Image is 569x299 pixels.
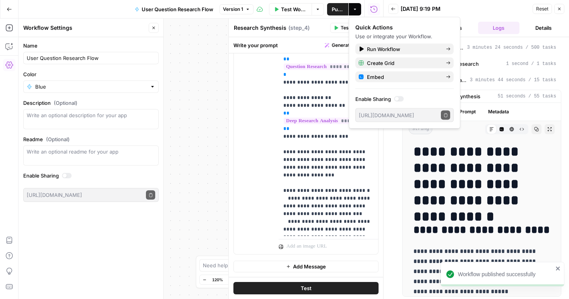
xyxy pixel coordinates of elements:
[332,5,344,13] span: Publish
[403,41,561,54] button: 3 minutes 24 seconds / 500 tasks
[35,83,147,91] input: Blue
[403,58,561,70] button: 1 second / 1 tasks
[367,73,440,81] span: Embed
[23,24,146,32] div: Workflow Settings
[367,45,440,53] span: Run Workflow
[403,90,561,103] button: 51 seconds / 55 tasks
[506,60,556,67] span: 1 second / 1 tasks
[23,135,159,143] label: Readme
[223,6,243,13] span: Version 1
[54,99,77,107] span: (Optional)
[212,277,223,283] span: 120%
[498,93,556,100] span: 51 seconds / 55 tasks
[281,5,307,13] span: Test Workflow
[478,22,520,34] button: Logs
[288,24,310,32] span: ( step_4 )
[458,270,553,278] div: Workflow published successfully
[367,59,440,67] span: Create Grid
[327,3,348,15] button: Publish
[46,135,70,143] span: (Optional)
[555,265,561,272] button: close
[301,284,312,292] span: Test
[23,172,159,179] label: Enable Sharing
[23,42,159,50] label: Name
[341,24,350,31] span: Test
[142,5,213,13] span: User Question Research Flow
[23,70,159,78] label: Color
[229,37,383,53] div: Write your prompt
[523,22,564,34] button: Details
[23,99,159,107] label: Description
[355,24,454,31] div: Quick Actions
[234,24,286,32] textarea: Research Synthesis
[470,77,556,84] span: 3 minutes 44 seconds / 15 tasks
[332,42,368,49] span: Generate with AI
[355,33,432,39] span: Use or integrate your Workflow.
[130,3,218,15] button: User Question Research Flow
[233,261,379,272] button: Add Message
[536,5,548,12] span: Reset
[269,3,312,15] button: Test Workflow
[533,4,552,14] button: Reset
[322,40,379,50] button: Generate with AI
[219,4,254,14] button: Version 1
[27,54,155,62] input: Untitled
[233,282,379,294] button: Test
[403,103,561,296] div: 51 seconds / 55 tasks
[467,44,556,51] span: 3 minutes 24 seconds / 500 tasks
[409,124,432,134] span: string
[403,74,561,86] button: 3 minutes 44 seconds / 15 tasks
[483,106,514,118] button: Metadata
[330,23,354,33] button: Test
[293,263,326,270] span: Add Message
[355,95,454,103] label: Enable Sharing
